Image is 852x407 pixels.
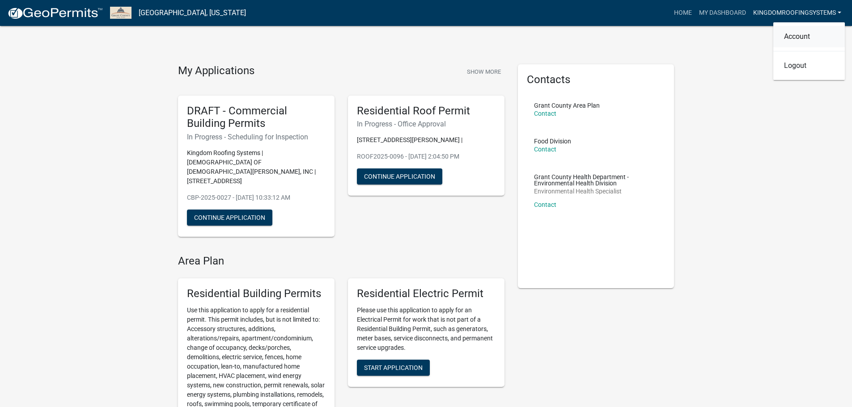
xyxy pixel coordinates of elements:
[357,287,496,300] h5: Residential Electric Permit
[773,22,845,80] div: Kingdomroofingsystems
[187,210,272,226] button: Continue Application
[357,120,496,128] h6: In Progress - Office Approval
[187,133,326,141] h6: In Progress - Scheduling for Inspection
[357,360,430,376] button: Start Application
[750,4,845,21] a: Kingdomroofingsystems
[773,26,845,47] a: Account
[534,146,556,153] a: Contact
[534,201,556,208] a: Contact
[187,148,326,186] p: Kingdom Roofing Systems | [DEMOGRAPHIC_DATA] OF [DEMOGRAPHIC_DATA][PERSON_NAME], INC | [STREET_AD...
[527,73,665,86] h5: Contacts
[534,188,658,194] p: Environmental Health Specialist
[357,168,442,185] button: Continue Application
[364,364,423,371] span: Start Application
[187,105,326,130] h5: DRAFT - Commercial Building Permits
[187,193,326,202] p: CBP-2025-0027 - [DATE] 10:33:12 AM
[695,4,750,21] a: My Dashboard
[534,110,556,117] a: Contact
[178,64,254,78] h4: My Applications
[534,102,600,109] p: Grant County Area Plan
[357,152,496,161] p: ROOF2025-0096 - [DATE] 2:04:50 PM
[463,64,504,79] button: Show More
[139,5,246,21] a: [GEOGRAPHIC_DATA], [US_STATE]
[110,7,131,19] img: Grant County, Indiana
[187,287,326,300] h5: Residential Building Permits
[357,135,496,145] p: [STREET_ADDRESS][PERSON_NAME] |
[534,174,658,186] p: Grant County Health Department - Environmental Health Division
[670,4,695,21] a: Home
[357,105,496,117] h5: Residential Roof Permit
[357,306,496,352] p: Please use this application to apply for an Electrical Permit for work that is not part of a Resi...
[178,255,504,268] h4: Area Plan
[773,55,845,76] a: Logout
[534,138,571,144] p: Food Division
